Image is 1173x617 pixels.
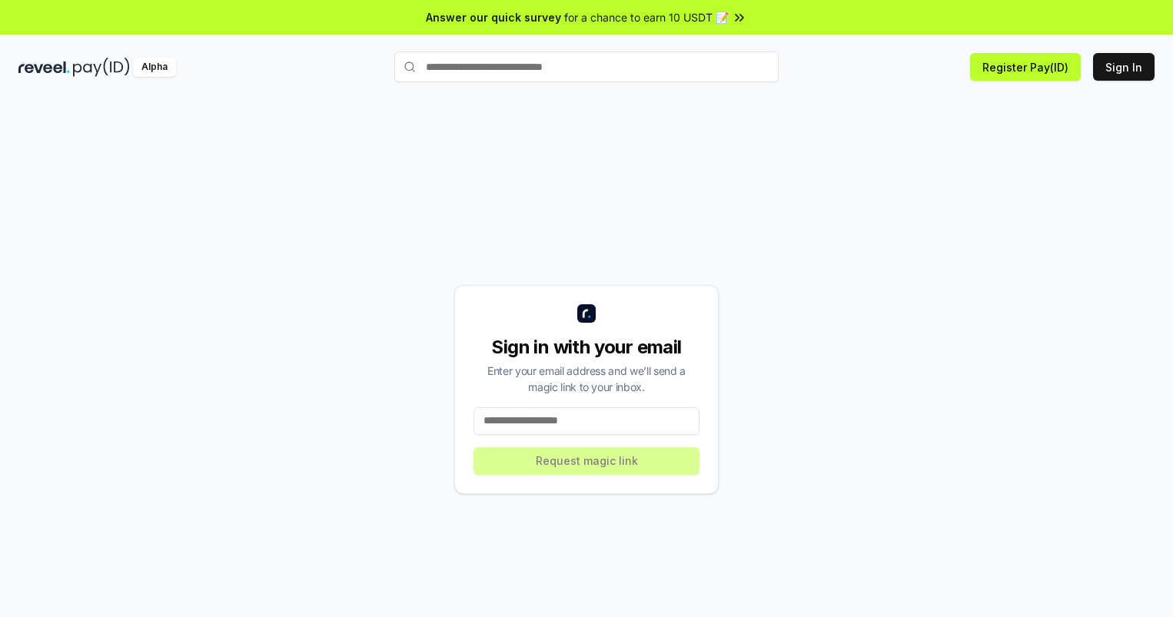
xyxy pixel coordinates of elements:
img: logo_small [577,304,596,323]
img: reveel_dark [18,58,70,77]
span: Answer our quick survey [426,9,561,25]
div: Enter your email address and we’ll send a magic link to your inbox. [474,363,699,395]
div: Alpha [133,58,176,77]
button: Register Pay(ID) [970,53,1081,81]
div: Sign in with your email [474,335,699,360]
img: pay_id [73,58,130,77]
span: for a chance to earn 10 USDT 📝 [564,9,729,25]
button: Sign In [1093,53,1155,81]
